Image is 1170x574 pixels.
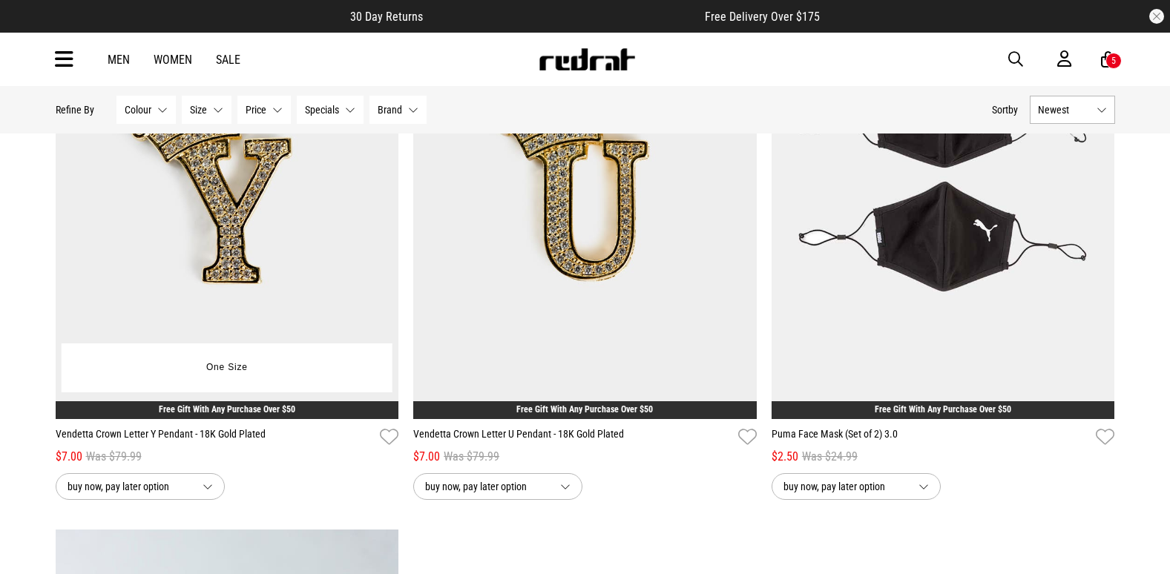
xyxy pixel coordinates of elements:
[875,404,1011,415] a: Free Gift With Any Purchase Over $50
[413,426,732,448] a: Vendetta Crown Letter U Pendant - 18K Gold Plated
[425,478,548,495] span: buy now, pay later option
[1008,104,1018,116] span: by
[297,96,364,124] button: Specials
[12,6,56,50] button: Open LiveChat chat widget
[453,9,675,24] iframe: Customer reviews powered by Trustpilot
[237,96,291,124] button: Price
[56,104,94,116] p: Refine By
[992,101,1018,119] button: Sortby
[444,448,499,466] span: Was $79.99
[1030,96,1115,124] button: Newest
[413,473,582,500] button: buy now, pay later option
[378,104,402,116] span: Brand
[1038,104,1091,116] span: Newest
[516,404,653,415] a: Free Gift With Any Purchase Over $50
[154,53,192,67] a: Women
[125,104,151,116] span: Colour
[68,478,191,495] span: buy now, pay later option
[216,53,240,67] a: Sale
[86,448,142,466] span: Was $79.99
[56,448,82,466] span: $7.00
[182,96,231,124] button: Size
[1111,56,1116,66] div: 5
[369,96,427,124] button: Brand
[350,10,423,24] span: 30 Day Returns
[772,448,798,466] span: $2.50
[538,48,636,70] img: Redrat logo
[246,104,266,116] span: Price
[772,473,941,500] button: buy now, pay later option
[772,426,1091,448] a: Puma Face Mask (Set of 2) 3.0
[305,104,339,116] span: Specials
[802,448,858,466] span: Was $24.99
[195,354,259,381] button: One Size
[413,448,440,466] span: $7.00
[159,404,295,415] a: Free Gift With Any Purchase Over $50
[783,478,907,495] span: buy now, pay later option
[56,473,225,500] button: buy now, pay later option
[190,104,207,116] span: Size
[705,10,820,24] span: Free Delivery Over $175
[116,96,176,124] button: Colour
[56,426,375,448] a: Vendetta Crown Letter Y Pendant - 18K Gold Plated
[108,53,130,67] a: Men
[1101,52,1115,67] a: 5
